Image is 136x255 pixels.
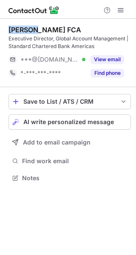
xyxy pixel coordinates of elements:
[8,25,81,34] div: [PERSON_NAME] FCA
[23,98,116,105] div: Save to List / ATS / CRM
[91,55,124,64] button: Reveal Button
[23,119,114,125] span: AI write personalized message
[20,56,79,63] span: ***@[DOMAIN_NAME]
[91,69,124,77] button: Reveal Button
[8,114,131,130] button: AI write personalized message
[8,135,131,150] button: Add to email campaign
[8,172,131,184] button: Notes
[22,157,127,165] span: Find work email
[8,35,131,50] div: Executive Director, Global Account Management | Standard Chartered Bank Americas
[23,139,91,146] span: Add to email campaign
[8,94,131,109] button: save-profile-one-click
[8,155,131,167] button: Find work email
[22,174,127,182] span: Notes
[8,5,59,15] img: ContactOut v5.3.10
